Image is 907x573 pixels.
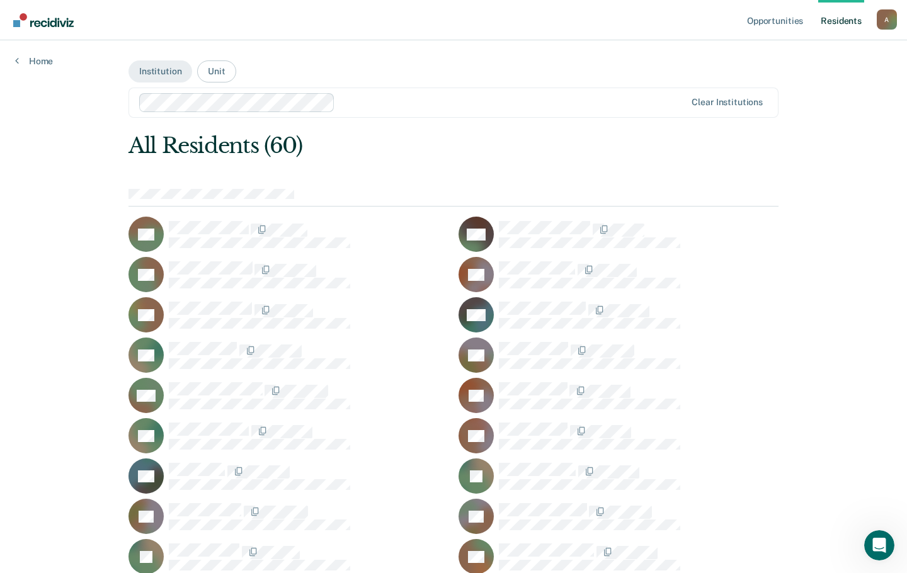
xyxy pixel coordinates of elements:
div: All Residents (60) [128,133,649,159]
button: Profile dropdown button [877,9,897,30]
a: Home [15,55,53,67]
div: Clear institutions [692,97,763,108]
iframe: Intercom live chat [864,530,894,560]
button: Unit [197,60,236,82]
div: A [877,9,897,30]
button: Institution [128,60,192,82]
img: Recidiviz [13,13,74,27]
